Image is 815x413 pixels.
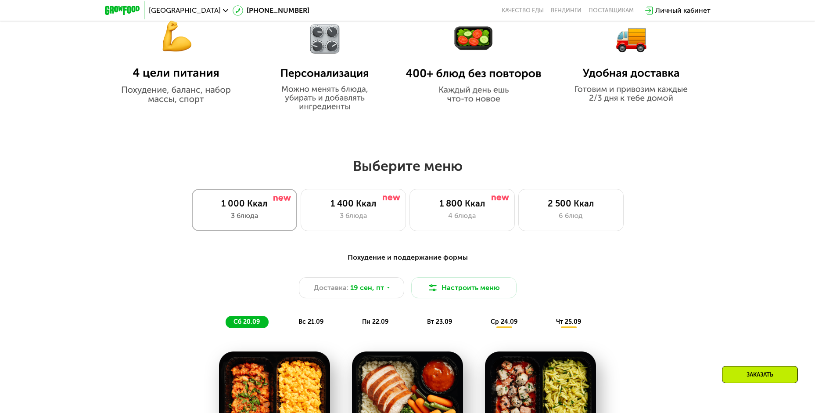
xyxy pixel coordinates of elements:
span: [GEOGRAPHIC_DATA] [149,7,221,14]
div: поставщикам [589,7,634,14]
div: 1 800 Ккал [419,198,506,209]
a: [PHONE_NUMBER] [233,5,309,16]
button: Настроить меню [411,277,517,298]
div: 1 000 Ккал [201,198,288,209]
a: Качество еды [502,7,544,14]
div: 6 блюд [528,210,614,221]
div: 3 блюда [310,210,397,221]
h2: Выберите меню [28,157,787,175]
div: Личный кабинет [655,5,711,16]
div: Заказать [722,366,798,383]
div: 2 500 Ккал [528,198,614,209]
span: 19 сен, пт [350,283,384,293]
span: чт 25.09 [556,318,581,326]
div: 4 блюда [419,210,506,221]
span: пн 22.09 [362,318,388,326]
span: сб 20.09 [233,318,260,326]
a: Вендинги [551,7,582,14]
span: вт 23.09 [427,318,452,326]
span: Доставка: [314,283,348,293]
span: вс 21.09 [298,318,323,326]
div: 1 400 Ккал [310,198,397,209]
div: Похудение и поддержание формы [148,252,668,263]
span: ср 24.09 [491,318,517,326]
div: 3 блюда [201,210,288,221]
